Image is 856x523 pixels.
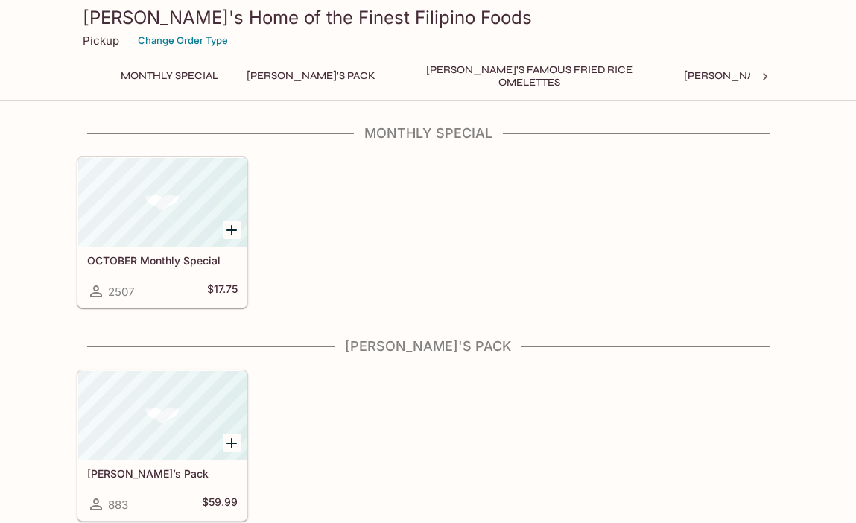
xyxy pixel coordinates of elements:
h4: Monthly Special [77,125,780,142]
h3: [PERSON_NAME]'s Home of the Finest Filipino Foods [83,6,774,29]
button: [PERSON_NAME]'s Pack [238,66,384,86]
button: Add Elena’s Pack [223,434,241,452]
button: [PERSON_NAME]'s Famous Fried Rice Omelettes [396,66,664,86]
a: [PERSON_NAME]’s Pack883$59.99 [77,370,247,521]
div: OCTOBER Monthly Special [78,158,247,247]
button: Monthly Special [112,66,226,86]
button: Change Order Type [131,29,235,52]
h4: [PERSON_NAME]'s Pack [77,338,780,355]
button: Add OCTOBER Monthly Special [223,221,241,239]
h5: [PERSON_NAME]’s Pack [87,467,238,480]
a: OCTOBER Monthly Special2507$17.75 [77,157,247,308]
span: 2507 [108,285,134,299]
h5: $17.75 [207,282,238,300]
span: 883 [108,498,128,512]
div: Elena’s Pack [78,371,247,460]
h5: $59.99 [202,495,238,513]
h5: OCTOBER Monthly Special [87,254,238,267]
p: Pickup [83,34,119,48]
